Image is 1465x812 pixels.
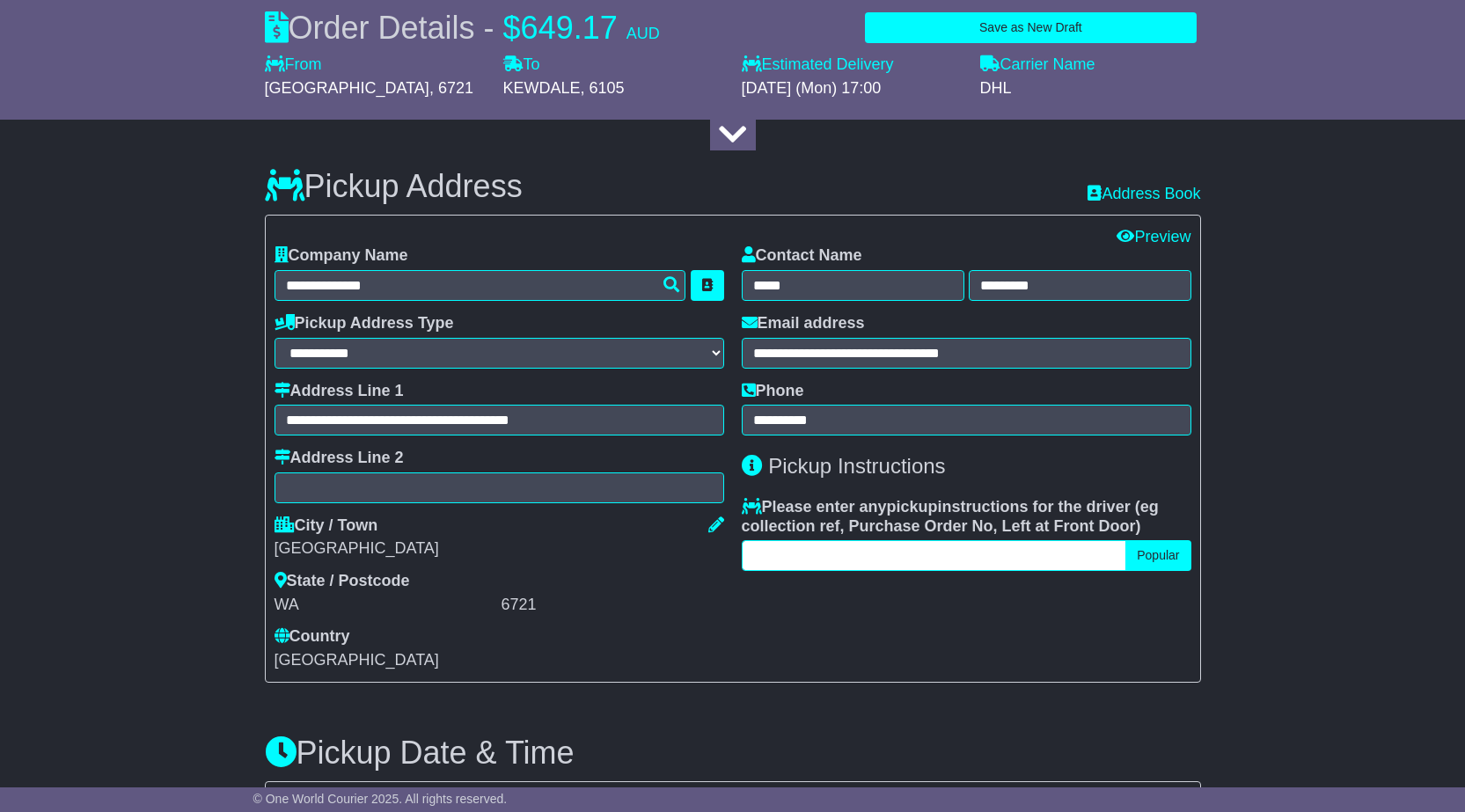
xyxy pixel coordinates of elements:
button: Popular [1125,540,1190,571]
div: Order Details - [265,9,660,47]
label: Address Line 1 [275,382,404,401]
h3: Pickup Date & Time [265,735,1201,771]
button: Save as New Draft [865,12,1196,43]
div: [DATE] (Mon) 17:00 [742,79,963,99]
a: Address Book [1088,185,1200,204]
span: KEWDALE [503,79,581,97]
label: Carrier Name [980,55,1095,75]
label: State / Postcode [275,572,410,591]
span: pickup [887,498,938,516]
label: Pickup Address Type [275,314,454,333]
span: , 6721 [429,79,473,97]
div: 6721 [502,596,724,615]
div: [GEOGRAPHIC_DATA] [275,539,724,559]
label: Company Name [275,246,408,266]
div: WA [275,596,497,615]
label: From [265,55,322,75]
label: Country [275,627,350,647]
span: [GEOGRAPHIC_DATA] [265,79,429,97]
a: Preview [1117,228,1190,245]
span: eg collection ref, Purchase Order No, Left at Front Door [742,498,1159,535]
span: 649.17 [521,10,618,46]
label: Contact Name [742,246,862,266]
h3: Pickup Address [265,169,523,204]
label: Email address [742,314,865,333]
label: City / Town [275,516,378,536]
span: AUD [626,25,660,42]
label: Please enter any instructions for the driver ( ) [742,498,1191,536]
span: , 6105 [581,79,625,97]
span: [GEOGRAPHIC_DATA] [275,651,439,669]
span: © One World Courier 2025. All rights reserved. [253,792,508,806]
label: Phone [742,382,804,401]
label: To [503,55,540,75]
label: Address Line 2 [275,449,404,468]
label: Estimated Delivery [742,55,963,75]
span: Pickup Instructions [768,454,945,478]
span: $ [503,10,521,46]
div: DHL [980,79,1201,99]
